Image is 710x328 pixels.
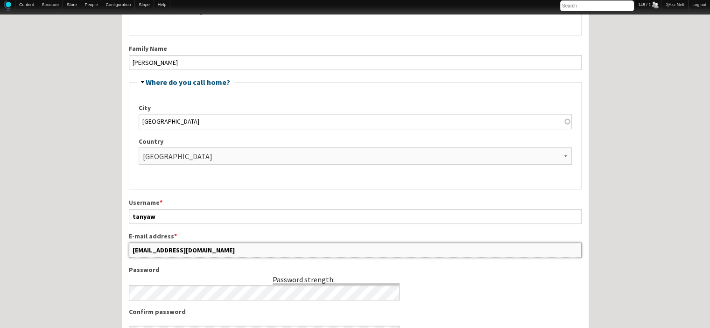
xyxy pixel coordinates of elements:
span: This field is required. [174,232,177,240]
div: Password strength: [273,275,335,284]
label: City [139,103,572,113]
a: Where do you call home? [146,77,230,87]
label: E-mail address [129,231,582,241]
label: Username [129,198,582,208]
input: Search [560,0,634,11]
span: This field is required. [160,198,162,207]
label: Family Name [129,44,582,54]
label: Password [129,265,400,275]
input: Spaces are allowed; punctuation is not allowed except for periods, hyphens, apostrophes, and unde... [129,209,582,224]
img: Home [4,0,11,11]
label: Country [139,137,572,147]
label: Confirm password [129,307,400,317]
